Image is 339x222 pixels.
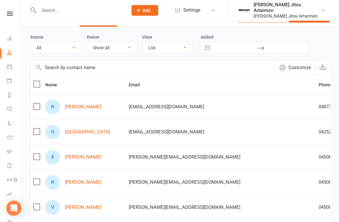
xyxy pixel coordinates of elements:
[45,81,64,89] button: Name
[45,175,60,190] div: R
[7,89,21,103] a: Reports
[129,151,240,163] span: [PERSON_NAME][EMAIL_ADDRESS][DOMAIN_NAME]
[45,100,60,114] div: R
[183,3,201,17] span: Settings
[129,126,204,138] span: [EMAIL_ADDRESS][DOMAIN_NAME]
[65,154,101,160] a: [PERSON_NAME]
[65,180,101,185] a: [PERSON_NAME]
[129,82,147,87] span: Email
[65,129,110,135] a: [GEOGRAPHIC_DATA]
[201,35,308,40] label: Added
[275,60,315,75] button: Customize
[6,201,21,216] div: Open Intercom Messenger
[65,104,101,110] a: [PERSON_NAME]
[143,8,150,13] span: Add
[129,201,240,213] span: [PERSON_NAME][EMAIL_ADDRESS][DOMAIN_NAME]
[238,4,250,17] img: thumb_image1701639914.png
[30,60,275,75] input: Search by contact name
[7,32,21,46] a: Dashboard
[87,35,100,40] label: Owner
[45,200,60,215] div: V
[45,150,60,165] div: E
[7,46,21,60] a: People
[7,187,21,202] a: Assessments
[45,125,60,139] div: G
[254,2,321,13] div: [PERSON_NAME] Jitsu Artarmon
[142,35,152,40] label: View
[7,74,21,89] a: Payments
[288,64,311,71] span: Customize
[7,60,21,74] a: Calendar
[30,35,43,40] label: Status
[129,101,204,113] span: [EMAIL_ADDRESS][DOMAIN_NAME]
[129,176,240,188] span: [PERSON_NAME][EMAIL_ADDRESS][DOMAIN_NAME]
[45,82,64,87] span: Name
[202,42,213,53] button: Interact with the calendar and add the check-in date for your trip.
[37,6,123,15] input: Search...
[7,131,21,145] a: Product Sales
[65,205,101,210] a: [PERSON_NAME]
[132,5,158,16] button: Add
[129,81,147,89] button: Email
[254,13,321,19] div: [PERSON_NAME] Jitsu Artarmon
